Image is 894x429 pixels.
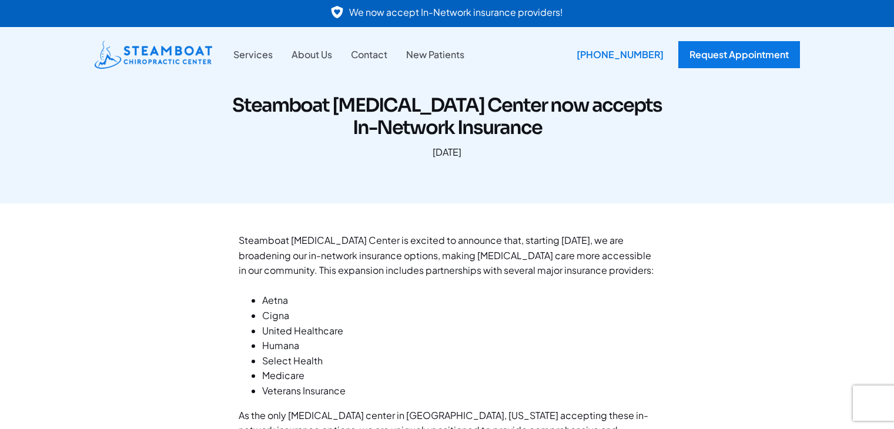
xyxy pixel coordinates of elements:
a: About Us [282,47,341,62]
div: [PHONE_NUMBER] [568,41,672,68]
li: Aetna [262,293,656,308]
h1: Steamboat [MEDICAL_DATA] Center now accepts In-Network Insurance [227,94,668,139]
img: Steamboat Chiropractic Center [95,41,212,69]
a: Services [224,47,282,62]
li: Veterans Insurance [262,383,656,398]
nav: Site Navigation [224,47,474,62]
a: [PHONE_NUMBER] [568,41,667,68]
li: Select Health [262,353,656,368]
li: Humana [262,338,656,353]
span: [DATE] [433,146,461,158]
li: Cigna [262,308,656,323]
a: Contact [341,47,397,62]
a: Request Appointment [678,41,800,68]
p: Steamboat [MEDICAL_DATA] Center is excited to announce that, starting [DATE], we are broadening o... [239,233,656,278]
li: Medicare [262,368,656,383]
li: United Healthcare [262,323,656,338]
a: New Patients [397,47,474,62]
